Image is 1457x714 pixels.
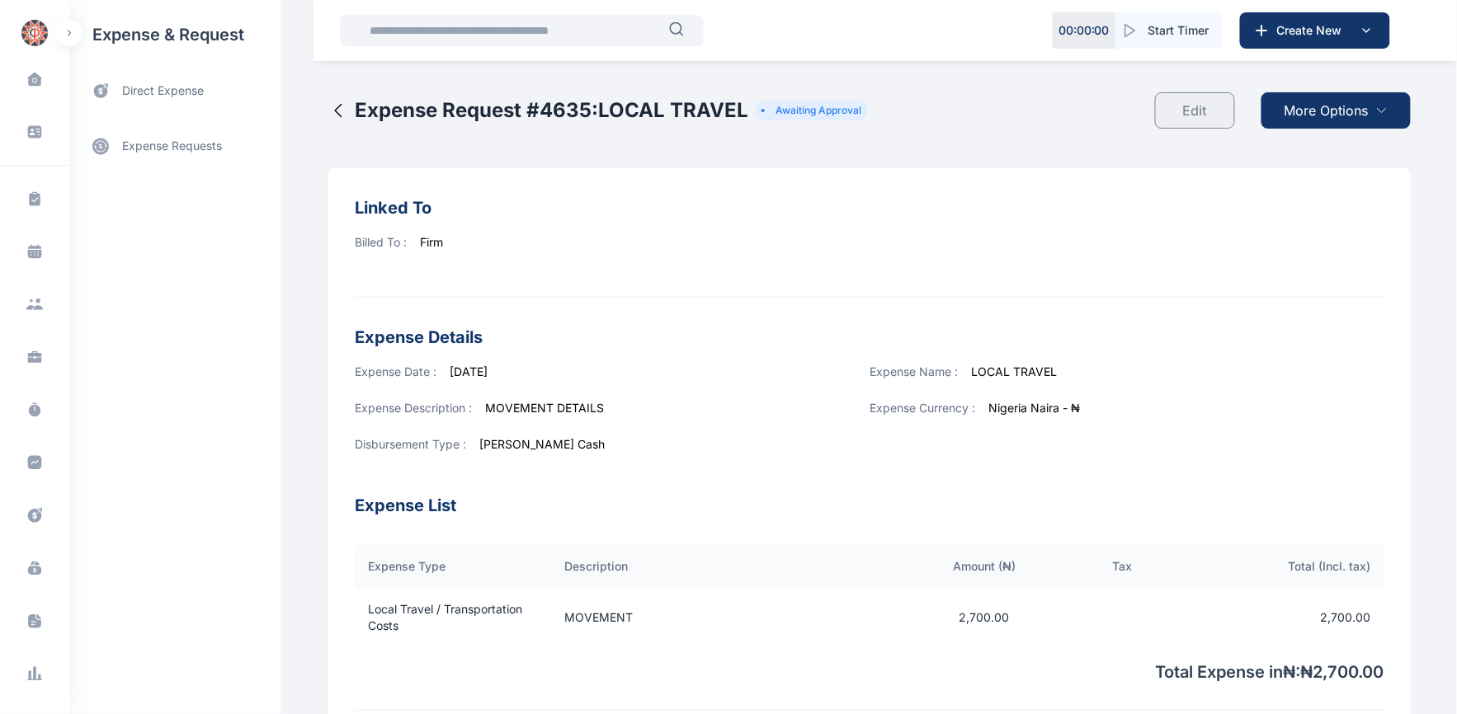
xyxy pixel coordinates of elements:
[420,235,443,249] span: Firm
[545,545,916,588] th: Description
[69,113,281,166] div: expense requests
[1054,545,1191,588] th: Tax
[355,472,1384,519] h3: Expense List
[1240,12,1390,49] button: Create New
[1115,12,1223,49] button: Start Timer
[1155,92,1235,129] button: Edit
[355,401,472,415] span: Expense Description :
[1059,22,1110,39] p: 00 : 00 : 00
[355,647,1384,683] p: Total Expense in ₦ : ₦ 2,700.00
[355,437,466,451] span: Disbursement Type :
[1155,79,1248,142] a: Edit
[69,69,281,113] a: direct expense
[485,401,604,415] span: MOVEMENT DETAILS
[355,195,1384,221] h3: Linked To
[1191,588,1384,647] td: 2,700.00
[971,364,1057,378] span: LOCAL TRAVEL
[870,401,975,415] span: Expense Currency :
[1191,545,1384,588] th: Total (Incl. tax)
[450,364,488,378] span: [DATE]
[122,82,204,100] span: direct expense
[1148,22,1209,39] span: Start Timer
[355,364,436,378] span: Expense Date :
[355,545,545,588] th: Expense Type
[762,104,861,117] li: Awaiting Approval
[355,588,545,647] td: Local Travel / Transportation Costs
[328,79,868,142] button: Expense Request #4635:LOCAL TRAVELAwaiting Approval
[355,324,1384,350] h3: Expense Details
[870,364,958,378] span: Expense Name :
[1285,101,1369,120] span: More Options
[355,235,407,249] span: Billed To :
[916,545,1054,588] th: Amount ( ₦ )
[545,588,916,647] td: MOVEMENT
[355,97,748,124] h2: Expense Request # 4635 : LOCAL TRAVEL
[1271,22,1356,39] span: Create New
[988,401,1080,415] span: Nigeria Naira - ₦
[479,437,605,451] span: [PERSON_NAME] Cash
[69,126,281,166] a: expense requests
[916,588,1054,647] td: 2,700.00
